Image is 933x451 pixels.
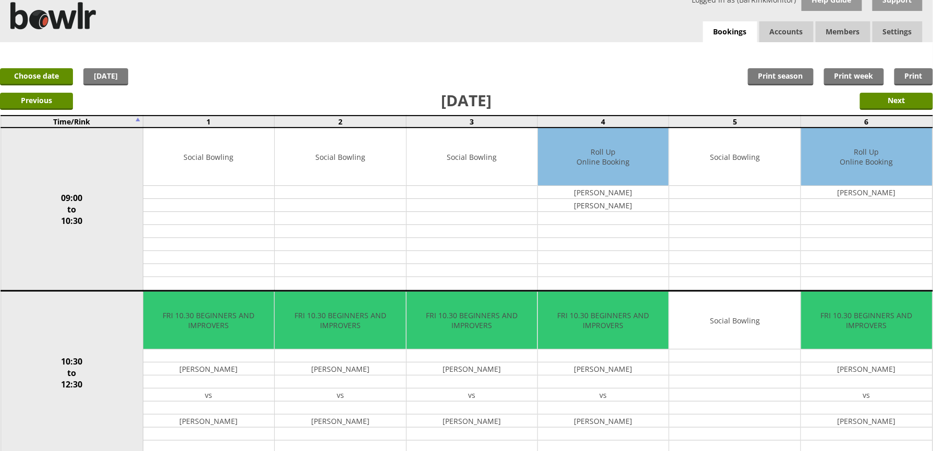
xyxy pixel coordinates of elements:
td: Social Bowling [275,128,406,186]
td: [PERSON_NAME] [275,415,406,428]
td: 1 [143,116,274,128]
td: [PERSON_NAME] [538,199,669,212]
td: [PERSON_NAME] [538,415,669,428]
td: 4 [538,116,669,128]
td: FRI 10.30 BEGINNERS AND IMPROVERS [143,292,274,349]
td: Roll Up Online Booking [801,128,932,186]
span: Accounts [759,21,814,42]
td: FRI 10.30 BEGINNERS AND IMPROVERS [801,292,932,349]
td: [PERSON_NAME] [407,362,537,375]
a: Print season [748,68,814,85]
a: Bookings [703,21,757,43]
td: 5 [669,116,801,128]
td: Time/Rink [1,116,143,128]
td: vs [407,389,537,402]
td: vs [538,389,669,402]
td: 3 [406,116,537,128]
td: FRI 10.30 BEGINNERS AND IMPROVERS [538,292,669,349]
td: 6 [801,116,932,128]
td: 2 [275,116,406,128]
span: Members [816,21,870,42]
td: [PERSON_NAME] [801,362,932,375]
td: [PERSON_NAME] [275,362,406,375]
a: [DATE] [83,68,128,85]
td: Social Bowling [669,128,800,186]
td: [PERSON_NAME] [143,415,274,428]
input: Next [860,93,933,110]
td: Social Bowling [407,128,537,186]
a: Print [894,68,933,85]
td: FRI 10.30 BEGINNERS AND IMPROVERS [275,292,406,349]
span: Settings [873,21,923,42]
td: [PERSON_NAME] [538,362,669,375]
a: Print week [824,68,884,85]
td: Social Bowling [143,128,274,186]
td: vs [275,389,406,402]
td: Social Bowling [669,292,800,349]
td: vs [143,389,274,402]
td: Roll Up Online Booking [538,128,669,186]
td: [PERSON_NAME] [801,415,932,428]
td: 09:00 to 10:30 [1,128,143,291]
td: [PERSON_NAME] [407,415,537,428]
td: FRI 10.30 BEGINNERS AND IMPROVERS [407,292,537,349]
td: [PERSON_NAME] [143,362,274,375]
td: [PERSON_NAME] [538,186,669,199]
td: [PERSON_NAME] [801,186,932,199]
td: vs [801,389,932,402]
